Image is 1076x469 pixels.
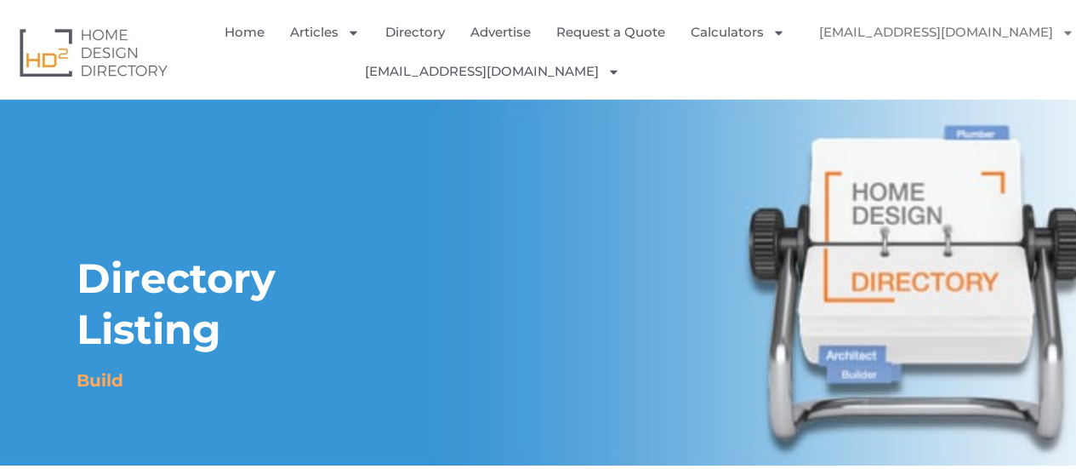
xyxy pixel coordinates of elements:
h1: Directory Listing [77,253,356,355]
img: Homemedics Store [633,52,671,90]
a: Request a Quote [556,13,665,52]
a: Articles [290,13,360,52]
nav: Menu [802,13,1062,90]
a: Directory [385,13,445,52]
a: Home [225,13,265,52]
img: Homemedics Store [802,52,840,90]
a: Advertise [470,13,531,52]
a: [EMAIL_ADDRESS][DOMAIN_NAME] [365,52,620,91]
h1: Build [77,355,123,406]
a: Calculators [691,13,785,52]
nav: Menu [220,13,803,91]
